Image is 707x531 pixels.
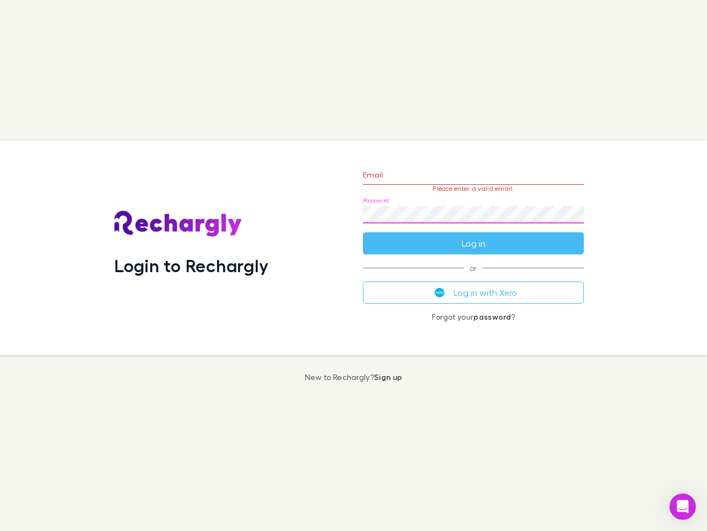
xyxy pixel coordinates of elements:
[473,312,511,321] a: password
[363,313,584,321] p: Forgot your ?
[435,288,445,298] img: Xero's logo
[363,185,584,192] p: Please enter a valid email.
[669,493,696,520] iframe: Intercom live chat
[363,196,389,205] label: Password
[114,211,242,237] img: Rechargly's Logo
[374,372,402,382] a: Sign up
[363,282,584,304] button: Log in with Xero
[363,232,584,254] button: Log in
[305,373,403,382] p: New to Rechargly?
[114,255,268,276] h1: Login to Rechargly
[363,268,584,268] span: or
